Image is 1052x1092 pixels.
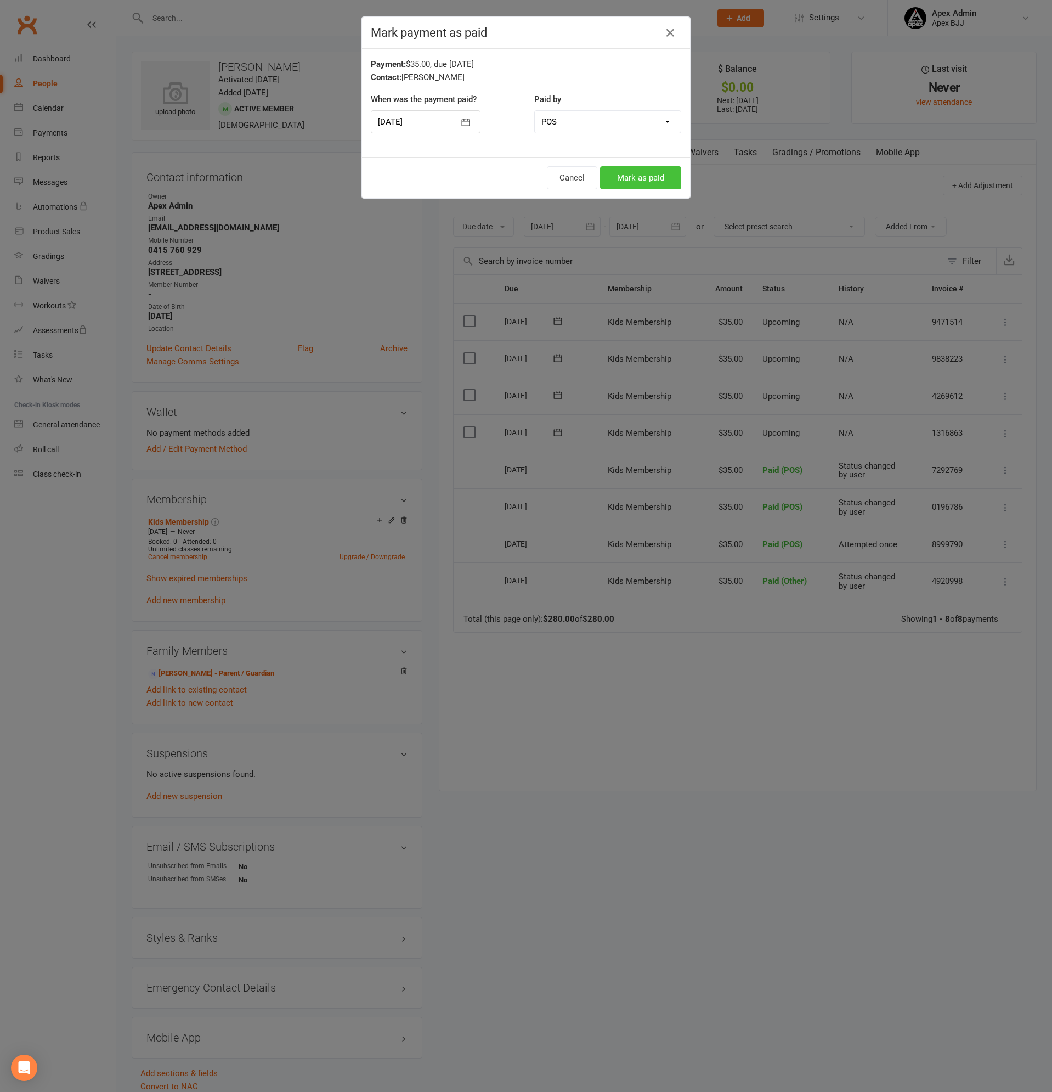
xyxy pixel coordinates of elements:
[371,93,477,106] label: When was the payment paid?
[11,1055,37,1081] div: Open Intercom Messenger
[371,58,681,71] div: $35.00, due [DATE]
[371,72,401,82] strong: Contact:
[371,59,406,69] strong: Payment:
[661,24,679,42] button: Close
[534,93,561,106] label: Paid by
[371,26,681,40] h4: Mark payment as paid
[600,166,681,189] button: Mark as paid
[547,166,597,189] button: Cancel
[371,71,681,84] div: [PERSON_NAME]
